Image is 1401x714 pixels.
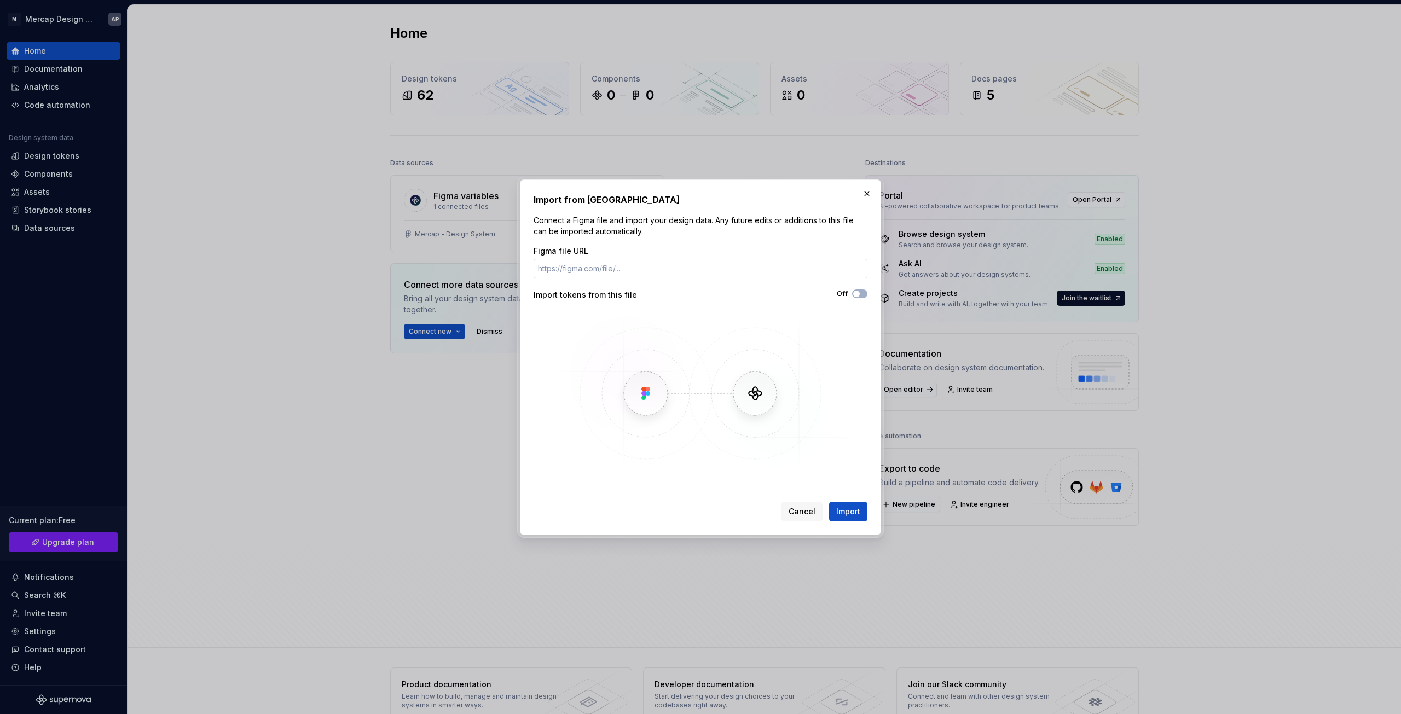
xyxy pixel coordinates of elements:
input: https://figma.com/file/... [534,259,867,278]
p: Connect a Figma file and import your design data. Any future edits or additions to this file can ... [534,215,867,237]
button: Cancel [781,502,823,521]
label: Figma file URL [534,246,588,257]
span: Import [836,506,860,517]
label: Off [837,289,848,298]
h2: Import from [GEOGRAPHIC_DATA] [534,193,867,206]
button: Import [829,502,867,521]
span: Cancel [789,506,815,517]
div: Import tokens from this file [534,289,700,300]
